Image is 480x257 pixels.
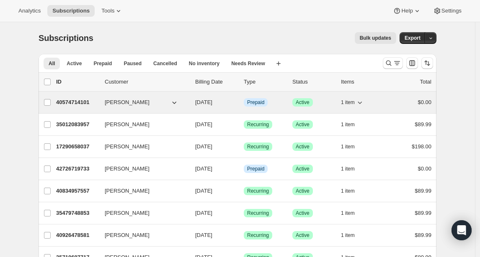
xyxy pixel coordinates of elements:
[101,8,114,14] span: Tools
[56,97,431,108] div: 40574714101[PERSON_NAME][DATE]InfoPrepaidSuccessActive1 item$0.00
[195,99,212,105] span: [DATE]
[195,210,212,216] span: [DATE]
[56,209,98,217] p: 35479748853
[47,5,95,17] button: Subscriptions
[400,32,426,44] button: Export
[421,57,433,69] button: Sort the results
[153,60,177,67] span: Cancelled
[341,97,364,108] button: 1 item
[105,98,150,107] span: [PERSON_NAME]
[56,207,431,219] div: 35479748853[PERSON_NAME][DATE]SuccessRecurringSuccessActive1 item$89.99
[420,78,431,86] p: Total
[296,232,310,239] span: Active
[415,232,431,238] span: $89.99
[247,121,269,128] span: Recurring
[415,121,431,127] span: $89.99
[341,207,364,219] button: 1 item
[272,58,285,69] button: Create new view
[247,165,264,172] span: Prepaid
[100,96,183,109] button: [PERSON_NAME]
[292,78,334,86] p: Status
[105,231,150,239] span: [PERSON_NAME]
[341,232,355,239] span: 1 item
[341,119,364,130] button: 1 item
[441,8,462,14] span: Settings
[247,188,269,194] span: Recurring
[247,232,269,239] span: Recurring
[56,142,98,151] p: 17290658037
[93,60,112,67] span: Prepaid
[341,99,355,106] span: 1 item
[18,8,41,14] span: Analytics
[383,57,403,69] button: Search and filter results
[124,60,142,67] span: Paused
[105,165,150,173] span: [PERSON_NAME]
[418,165,431,172] span: $0.00
[296,121,310,128] span: Active
[341,143,355,150] span: 1 item
[49,60,55,67] span: All
[56,78,98,86] p: ID
[56,98,98,107] p: 40574714101
[56,187,98,195] p: 40834957557
[296,99,310,106] span: Active
[406,57,418,69] button: Customize table column order and visibility
[360,35,391,41] span: Bulk updates
[195,143,212,150] span: [DATE]
[105,120,150,129] span: [PERSON_NAME]
[401,8,413,14] span: Help
[452,220,472,240] div: Open Intercom Messenger
[296,165,310,172] span: Active
[231,60,265,67] span: Needs Review
[341,163,364,175] button: 1 item
[56,141,431,153] div: 17290658037[PERSON_NAME][DATE]SuccessRecurringSuccessActive1 item$198.00
[105,142,150,151] span: [PERSON_NAME]
[341,121,355,128] span: 1 item
[100,118,183,131] button: [PERSON_NAME]
[355,32,396,44] button: Bulk updates
[244,78,286,86] div: Type
[56,165,98,173] p: 42726719733
[195,78,237,86] p: Billing Date
[56,163,431,175] div: 42726719733[PERSON_NAME][DATE]InfoPrepaidSuccessActive1 item$0.00
[341,188,355,194] span: 1 item
[195,232,212,238] span: [DATE]
[96,5,128,17] button: Tools
[13,5,46,17] button: Analytics
[52,8,90,14] span: Subscriptions
[195,165,212,172] span: [DATE]
[56,185,431,197] div: 40834957557[PERSON_NAME][DATE]SuccessRecurringSuccessActive1 item$89.99
[341,141,364,153] button: 1 item
[296,210,310,216] span: Active
[56,119,431,130] div: 35012083957[PERSON_NAME][DATE]SuccessRecurringSuccessActive1 item$89.99
[195,121,212,127] span: [DATE]
[247,143,269,150] span: Recurring
[247,210,269,216] span: Recurring
[296,188,310,194] span: Active
[67,60,82,67] span: Active
[341,229,364,241] button: 1 item
[56,78,431,86] div: IDCustomerBilling DateTypeStatusItemsTotal
[195,188,212,194] span: [DATE]
[405,35,421,41] span: Export
[105,209,150,217] span: [PERSON_NAME]
[428,5,467,17] button: Settings
[296,143,310,150] span: Active
[56,231,98,239] p: 40926478581
[341,210,355,216] span: 1 item
[100,229,183,242] button: [PERSON_NAME]
[39,33,93,43] span: Subscriptions
[100,206,183,220] button: [PERSON_NAME]
[100,162,183,176] button: [PERSON_NAME]
[418,99,431,105] span: $0.00
[56,120,98,129] p: 35012083957
[189,60,219,67] span: No inventory
[247,99,264,106] span: Prepaid
[415,210,431,216] span: $89.99
[415,188,431,194] span: $89.99
[100,184,183,198] button: [PERSON_NAME]
[56,229,431,241] div: 40926478581[PERSON_NAME][DATE]SuccessRecurringSuccessActive1 item$89.99
[341,78,383,86] div: Items
[341,165,355,172] span: 1 item
[105,78,188,86] p: Customer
